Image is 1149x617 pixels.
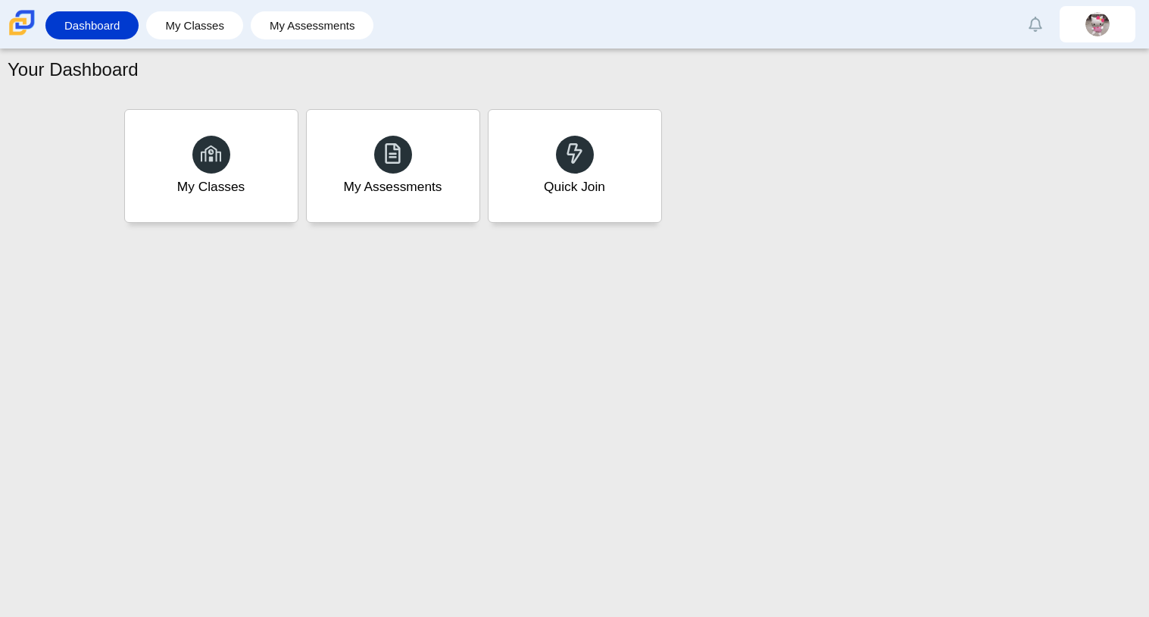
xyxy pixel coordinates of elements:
div: My Assessments [344,177,442,196]
div: Quick Join [544,177,605,196]
a: Alerts [1019,8,1052,41]
h1: Your Dashboard [8,57,139,83]
a: Carmen School of Science & Technology [6,28,38,41]
div: My Classes [177,177,245,196]
a: My Assessments [258,11,367,39]
a: My Classes [154,11,236,39]
img: Carmen School of Science & Technology [6,7,38,39]
a: My Classes [124,109,298,223]
img: danyra.gomez.zjgbjL [1085,12,1110,36]
a: Quick Join [488,109,662,223]
a: Dashboard [53,11,131,39]
a: My Assessments [306,109,480,223]
a: danyra.gomez.zjgbjL [1060,6,1135,42]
